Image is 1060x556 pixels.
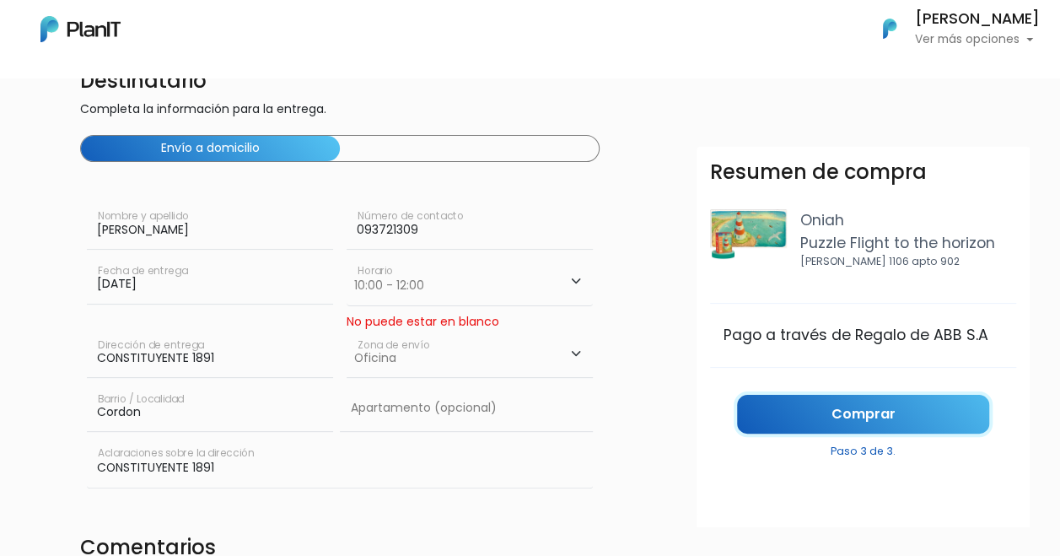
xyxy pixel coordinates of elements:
[800,209,1016,231] p: Oniah
[80,100,600,121] p: Completa la información para la entrega.
[915,34,1040,46] p: Ver más opciones
[340,385,593,432] input: Apartamento (opcional)
[871,10,908,47] img: PlanIt Logo
[80,69,600,94] h4: Destinatario
[87,385,333,432] input: Barrio / Localidad
[710,209,787,258] img: image__59_.png
[861,7,1040,51] button: PlanIt Logo [PERSON_NAME] Ver más opciones
[87,256,333,304] input: Fecha de entrega
[40,16,121,42] img: PlanIt Logo
[87,439,594,488] input: Aclaraciones sobre la dirección
[724,324,1003,346] div: Pago a través de Regalo de ABB S.A
[87,16,243,49] div: ¿Necesitás ayuda?
[347,313,593,331] div: No puede estar en blanco
[87,202,333,250] input: Nombre y apellido
[87,331,333,378] input: Dirección de entrega
[800,232,1016,254] p: Puzzle Flight to the horizon
[737,437,989,459] p: Paso 3 de 3.
[737,395,989,435] a: Comprar
[347,202,593,250] input: Número de contacto
[710,160,927,185] h3: Resumen de compra
[81,136,340,161] button: Envío a domicilio
[800,254,1016,269] p: [PERSON_NAME] 1106 apto 902
[915,12,1040,27] h6: [PERSON_NAME]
